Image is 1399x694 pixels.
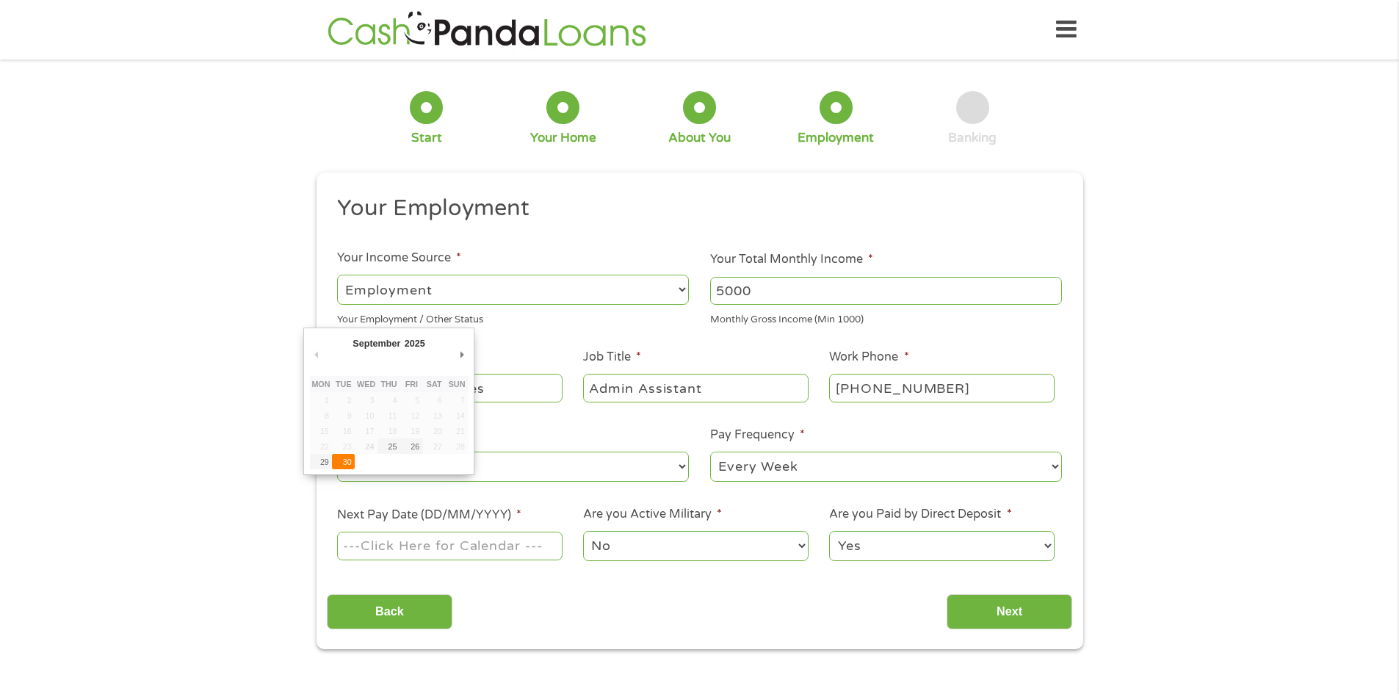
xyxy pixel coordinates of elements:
abbr: Friday [405,380,418,388]
div: Banking [948,130,997,146]
img: GetLoanNow Logo [323,9,651,51]
h2: Your Employment [337,194,1051,223]
label: Work Phone [829,350,908,365]
input: Back [327,594,452,630]
button: Previous Month [310,344,323,364]
div: Your Employment / Other Status [337,308,689,328]
label: Job Title [583,350,641,365]
div: 2025 [402,333,427,353]
label: Next Pay Date (DD/MM/YYYY) [337,507,521,523]
label: Your Income Source [337,250,461,266]
abbr: Tuesday [336,380,352,388]
button: 29 [310,454,333,469]
button: 26 [400,438,423,454]
abbr: Saturday [427,380,442,388]
label: Are you Paid by Direct Deposit [829,507,1011,522]
input: Use the arrow keys to pick a date [337,532,562,560]
abbr: Wednesday [357,380,375,388]
div: September [351,333,402,353]
input: Next [947,594,1072,630]
div: Start [411,130,442,146]
label: Your Total Monthly Income [710,252,873,267]
abbr: Monday [311,380,330,388]
label: Are you Active Military [583,507,722,522]
button: Next Month [455,344,469,364]
div: About You [668,130,731,146]
button: 30 [332,454,355,469]
abbr: Thursday [380,380,397,388]
input: Cashier [583,374,808,402]
div: Your Home [530,130,596,146]
input: 1800 [710,277,1062,305]
label: Pay Frequency [710,427,805,443]
abbr: Sunday [449,380,466,388]
div: Employment [798,130,874,146]
button: 25 [377,438,400,454]
div: Monthly Gross Income (Min 1000) [710,308,1062,328]
input: (231) 754-4010 [829,374,1054,402]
